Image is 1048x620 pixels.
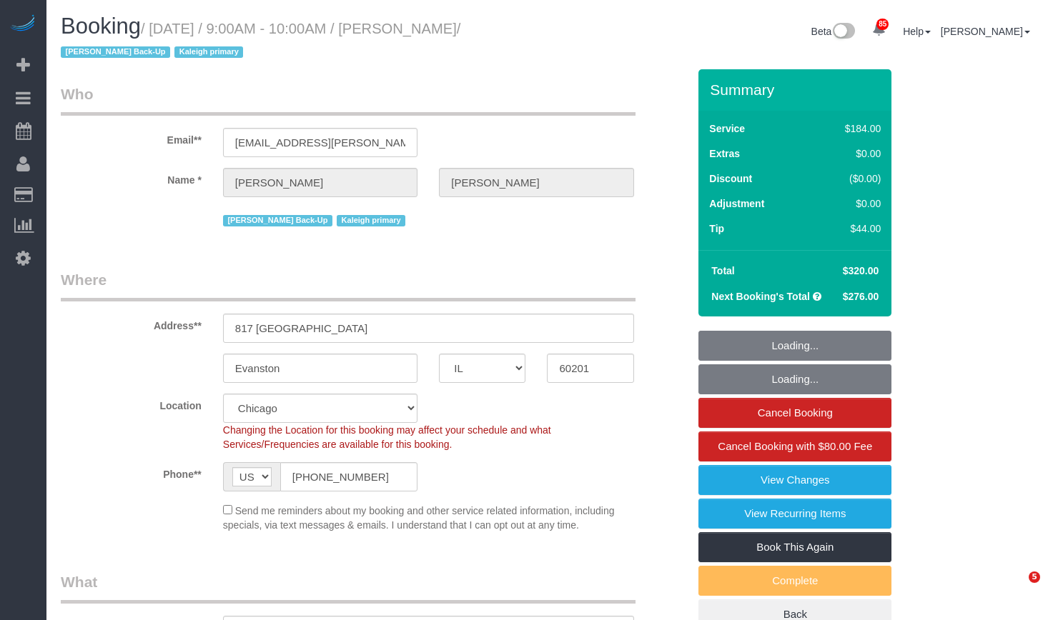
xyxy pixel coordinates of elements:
[865,14,893,46] a: 85
[815,171,881,186] div: ($0.00)
[711,265,734,276] strong: Total
[709,146,740,161] label: Extras
[709,171,752,186] label: Discount
[50,168,212,187] label: Name *
[999,571,1034,606] iframe: Intercom live chat
[718,440,872,452] span: Cancel Booking with $80.00 Fee
[439,168,633,197] input: Last Name*
[61,46,170,58] span: [PERSON_NAME] Back-Up
[815,146,881,161] div: $0.00
[876,19,889,30] span: 85
[698,499,891,529] a: View Recurring Items
[903,26,931,37] a: Help
[698,431,891,461] a: Cancel Booking with $80.00 Fee
[709,196,764,211] label: Adjustment
[61,269,636,301] legend: Where
[831,23,855,41] img: New interface
[223,215,332,226] span: [PERSON_NAME] Back-Up
[811,26,856,37] a: Beta
[710,81,884,98] h3: Summary
[61,571,636,604] legend: What
[223,424,551,450] span: Changing the Location for this booking may affect your schedule and what Services/Frequencies are...
[337,215,405,226] span: Kaleigh primary
[61,14,141,39] span: Booking
[815,196,881,211] div: $0.00
[1029,571,1040,583] span: 5
[941,26,1030,37] a: [PERSON_NAME]
[709,221,724,236] label: Tip
[698,532,891,562] a: Book This Again
[711,291,810,302] strong: Next Booking's Total
[61,21,460,61] small: / [DATE] / 9:00AM - 10:00AM / [PERSON_NAME]
[50,394,212,413] label: Location
[223,505,615,531] span: Send me reminders about my booking and other service related information, including specials, via...
[174,46,243,58] span: Kaleigh primary
[223,168,417,197] input: First Name**
[547,354,633,383] input: Zip Code**
[698,465,891,495] a: View Changes
[9,14,37,34] img: Automaid Logo
[698,398,891,428] a: Cancel Booking
[843,265,879,276] span: $320.00
[815,221,881,236] div: $44.00
[61,84,636,116] legend: Who
[709,121,745,136] label: Service
[843,291,879,302] span: $276.00
[815,121,881,136] div: $184.00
